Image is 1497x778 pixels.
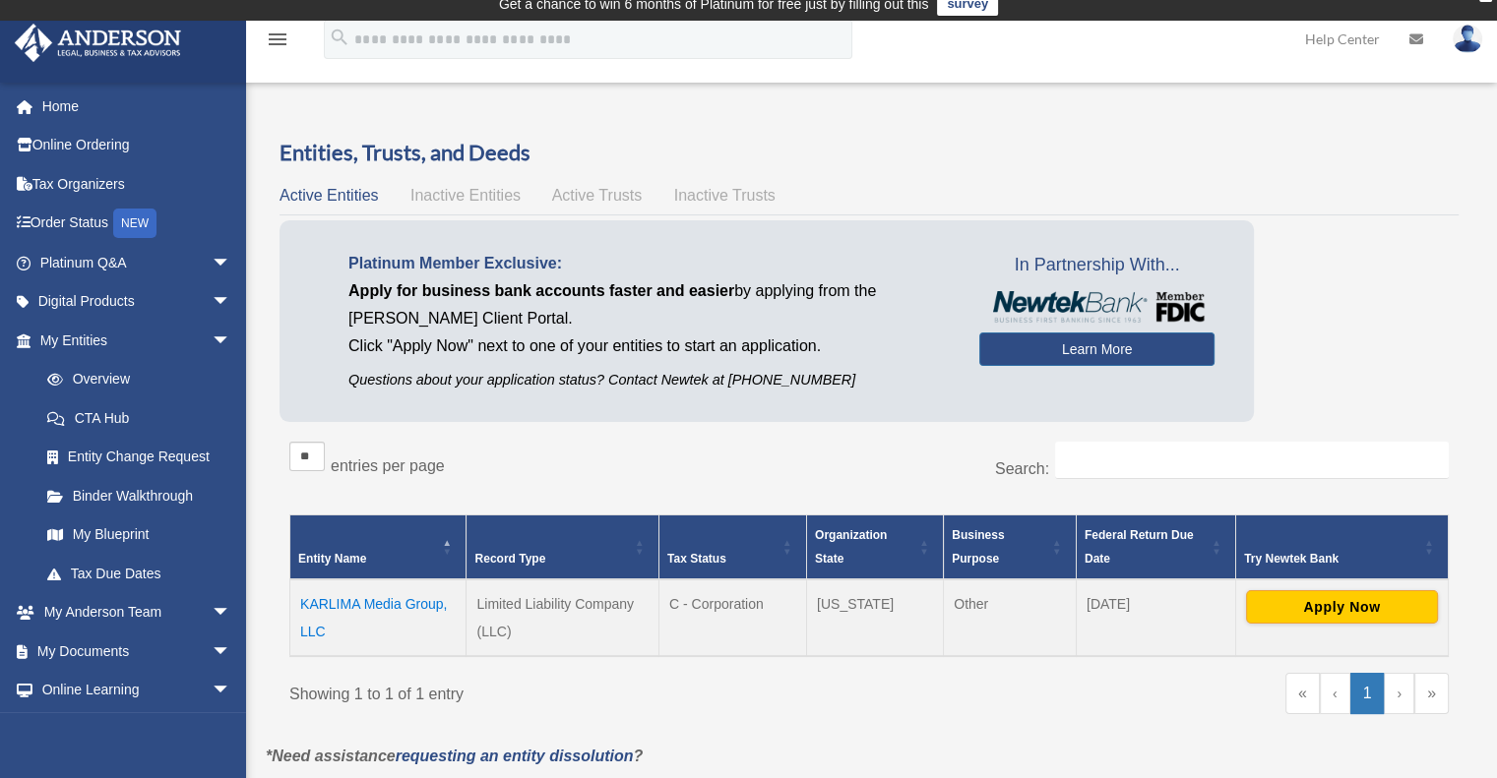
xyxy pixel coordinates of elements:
[979,332,1215,366] a: Learn More
[952,528,1004,566] span: Business Purpose
[28,476,251,515] a: Binder Walkthrough
[28,438,251,477] a: Entity Change Request
[1453,25,1482,53] img: User Pic
[14,282,261,322] a: Digital Productsarrow_drop_down
[989,291,1205,323] img: NewtekBankLogoSM.png
[14,243,261,282] a: Platinum Q&Aarrow_drop_down
[552,187,643,204] span: Active Trusts
[1076,579,1235,656] td: [DATE]
[658,514,806,579] th: Tax Status: Activate to sort
[806,514,943,579] th: Organization State: Activate to sort
[979,250,1215,281] span: In Partnership With...
[348,332,950,360] p: Click "Apply Now" next to one of your entities to start an application.
[815,528,887,566] span: Organization State
[14,631,261,671] a: My Documentsarrow_drop_down
[1414,673,1449,714] a: Last
[28,398,251,438] a: CTA Hub
[1285,673,1320,714] a: First
[14,321,251,360] a: My Entitiesarrow_drop_down
[467,514,658,579] th: Record Type: Activate to sort
[1384,673,1414,714] a: Next
[266,28,289,51] i: menu
[290,514,467,579] th: Entity Name: Activate to invert sorting
[14,204,261,244] a: Order StatusNEW
[348,277,950,332] p: by applying from the [PERSON_NAME] Client Portal.
[14,709,261,748] a: Billingarrow_drop_down
[212,282,251,323] span: arrow_drop_down
[266,748,643,764] em: *Need assistance ?
[944,514,1077,579] th: Business Purpose: Activate to sort
[410,187,521,204] span: Inactive Entities
[396,748,634,764] a: requesting an entity dissolution
[212,671,251,711] span: arrow_drop_down
[212,631,251,672] span: arrow_drop_down
[212,709,251,749] span: arrow_drop_down
[1244,547,1418,570] div: Try Newtek Bank
[467,579,658,656] td: Limited Liability Company (LLC)
[1076,514,1235,579] th: Federal Return Due Date: Activate to sort
[28,554,251,593] a: Tax Due Dates
[14,87,261,126] a: Home
[14,164,261,204] a: Tax Organizers
[28,360,241,399] a: Overview
[1350,673,1385,714] a: 1
[674,187,776,204] span: Inactive Trusts
[658,579,806,656] td: C - Corporation
[280,187,378,204] span: Active Entities
[348,282,734,299] span: Apply for business bank accounts faster and easier
[329,27,350,48] i: search
[9,24,187,62] img: Anderson Advisors Platinum Portal
[280,138,1459,168] h3: Entities, Trusts, and Deeds
[14,593,261,632] a: My Anderson Teamarrow_drop_down
[266,34,289,51] a: menu
[995,460,1049,477] label: Search:
[298,552,366,566] span: Entity Name
[28,515,251,555] a: My Blueprint
[212,321,251,361] span: arrow_drop_down
[212,243,251,283] span: arrow_drop_down
[14,126,261,165] a: Online Ordering
[212,593,251,633] span: arrow_drop_down
[944,579,1077,656] td: Other
[1320,673,1350,714] a: Previous
[331,457,445,474] label: entries per page
[14,671,261,710] a: Online Learningarrow_drop_down
[1235,514,1448,579] th: Try Newtek Bank : Activate to sort
[289,673,854,708] div: Showing 1 to 1 of 1 entry
[1246,590,1438,624] button: Apply Now
[806,579,943,656] td: [US_STATE]
[113,209,156,238] div: NEW
[1085,528,1194,566] span: Federal Return Due Date
[348,250,950,277] p: Platinum Member Exclusive:
[348,368,950,392] p: Questions about your application status? Contact Newtek at [PHONE_NUMBER]
[667,552,726,566] span: Tax Status
[474,552,545,566] span: Record Type
[290,579,467,656] td: KARLIMA Media Group, LLC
